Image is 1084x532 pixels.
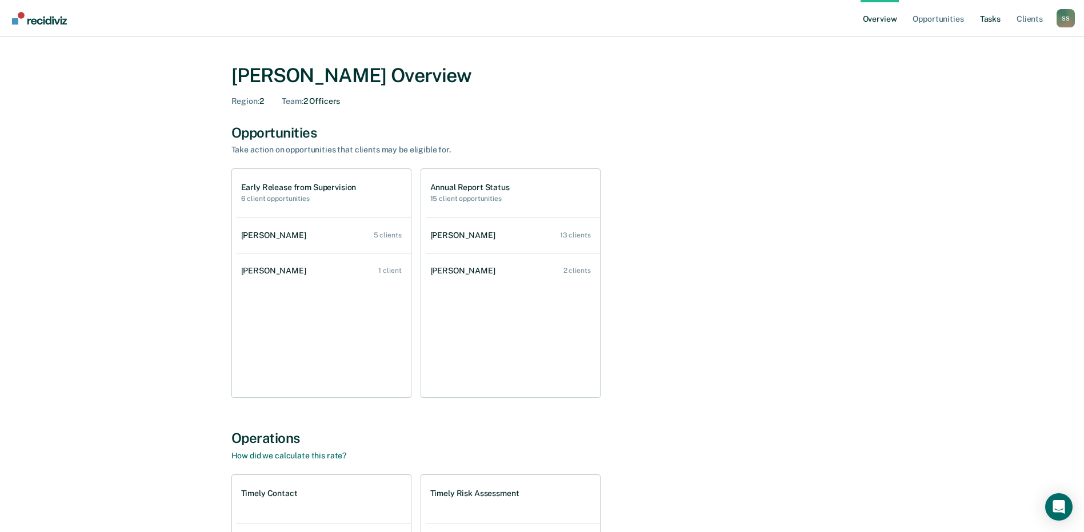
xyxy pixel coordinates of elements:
[1045,493,1073,521] div: Open Intercom Messenger
[231,96,264,106] div: 2
[430,489,519,498] h1: Timely Risk Assessment
[231,145,631,155] div: Take action on opportunities that clients may be eligible for.
[241,231,311,240] div: [PERSON_NAME]
[231,96,259,106] span: Region :
[1057,9,1075,27] button: Profile dropdown button
[426,219,600,252] a: [PERSON_NAME] 13 clients
[237,219,411,252] a: [PERSON_NAME] 5 clients
[430,183,510,192] h1: Annual Report Status
[241,266,311,276] div: [PERSON_NAME]
[282,96,340,106] div: 2 Officers
[430,231,500,240] div: [PERSON_NAME]
[241,489,298,498] h1: Timely Contact
[282,96,303,106] span: Team :
[241,183,357,192] h1: Early Release from Supervision
[231,124,853,141] div: Opportunities
[231,430,853,446] div: Operations
[563,267,591,275] div: 2 clients
[12,12,67,25] img: Recidiviz
[1057,9,1075,27] div: S S
[231,64,853,87] div: [PERSON_NAME] Overview
[560,231,591,239] div: 13 clients
[430,266,500,276] div: [PERSON_NAME]
[374,231,402,239] div: 5 clients
[241,195,357,203] h2: 6 client opportunities
[378,267,401,275] div: 1 client
[231,451,347,460] a: How did we calculate this rate?
[430,195,510,203] h2: 15 client opportunities
[237,255,411,287] a: [PERSON_NAME] 1 client
[426,255,600,287] a: [PERSON_NAME] 2 clients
